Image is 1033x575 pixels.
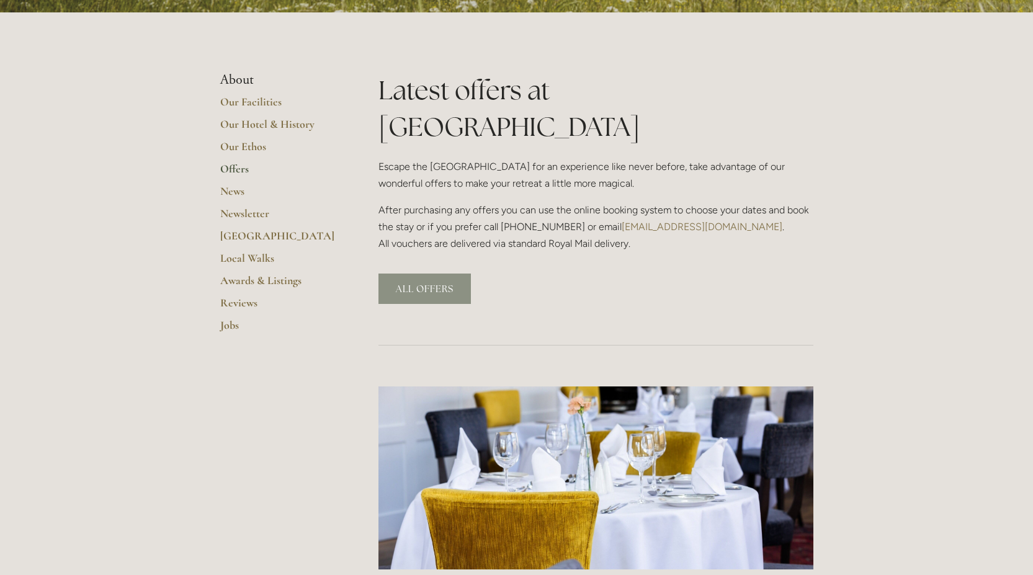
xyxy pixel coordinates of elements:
[220,162,339,184] a: Offers
[220,251,339,274] a: Local Walks
[220,318,339,341] a: Jobs
[220,95,339,117] a: Our Facilities
[220,229,339,251] a: [GEOGRAPHIC_DATA]
[220,296,339,318] a: Reviews
[220,274,339,296] a: Awards & Listings
[378,202,813,252] p: After purchasing any offers you can use the online booking system to choose your dates and book t...
[378,386,813,570] img: 190325_losehillhousehotel_015.jpg
[220,72,339,88] li: About
[220,117,339,140] a: Our Hotel & History
[220,140,339,162] a: Our Ethos
[378,158,813,192] p: Escape the [GEOGRAPHIC_DATA] for an experience like never before, take advantage of our wonderful...
[220,207,339,229] a: Newsletter
[378,274,471,304] a: ALL OFFERS
[622,221,782,233] a: [EMAIL_ADDRESS][DOMAIN_NAME]
[378,72,813,145] h1: Latest offers at [GEOGRAPHIC_DATA]
[220,184,339,207] a: News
